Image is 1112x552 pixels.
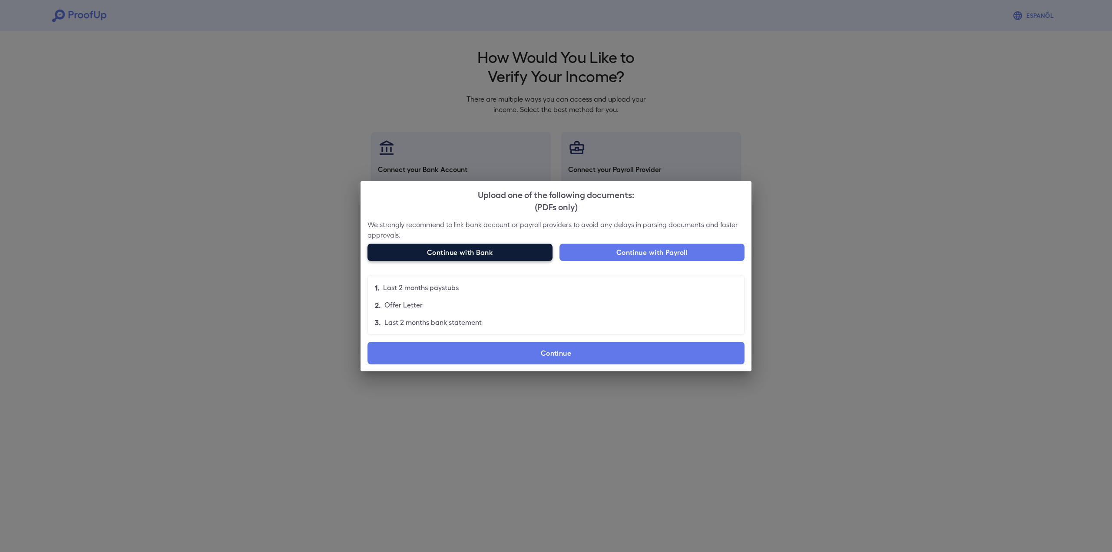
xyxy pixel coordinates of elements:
p: 1. [375,282,380,293]
p: Last 2 months bank statement [384,317,482,327]
h2: Upload one of the following documents: [361,181,751,219]
div: (PDFs only) [367,200,745,212]
p: Last 2 months paystubs [383,282,459,293]
p: We strongly recommend to link bank account or payroll providers to avoid any delays in parsing do... [367,219,745,240]
p: 2. [375,300,381,310]
button: Continue with Bank [367,244,553,261]
label: Continue [367,342,745,364]
p: 3. [375,317,381,327]
button: Continue with Payroll [559,244,745,261]
p: Offer Letter [384,300,423,310]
